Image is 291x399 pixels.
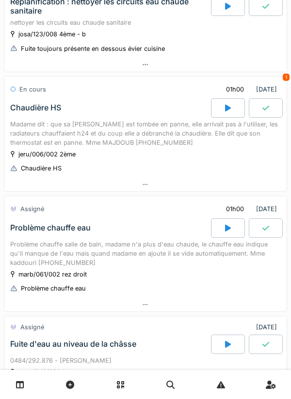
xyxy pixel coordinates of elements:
[226,85,244,94] div: 01h00
[256,322,281,332] div: [DATE]
[10,339,136,349] div: Fuite d'eau au niveau de la châsse
[20,322,44,332] div: Assigné
[18,150,76,159] div: jeru/006/002 2ème
[10,356,281,365] div: 0484/292.876 - [PERSON_NAME]
[10,18,281,27] div: nettoyer les circuits eau chaude sanitaire
[18,368,71,377] div: prog/249/002 1er
[21,44,165,53] div: Fuite toujours présente en dessous évier cuisine
[283,74,290,81] div: 1
[10,223,91,232] div: Problème chauffe eau
[10,103,61,112] div: Chaudière HS
[10,240,281,268] div: Problème chauffe salle de bain, madame n'a plus d'eau chaude, le chauffe eau indique qu'il manque...
[20,204,44,214] div: Assigné
[218,80,281,98] div: [DATE]
[19,85,46,94] div: En cours
[226,204,244,214] div: 01h00
[21,284,86,293] div: Problème chauffe eau
[18,30,86,39] div: josa/123/008 4ème - b
[10,120,281,148] div: Madame dit : que sa [PERSON_NAME] est tombée en panne, elle arrivait pas à l'utiliser, les radiat...
[18,270,87,279] div: marb/061/002 rez droit
[218,200,281,218] div: [DATE]
[21,164,62,173] div: Chaudière HS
